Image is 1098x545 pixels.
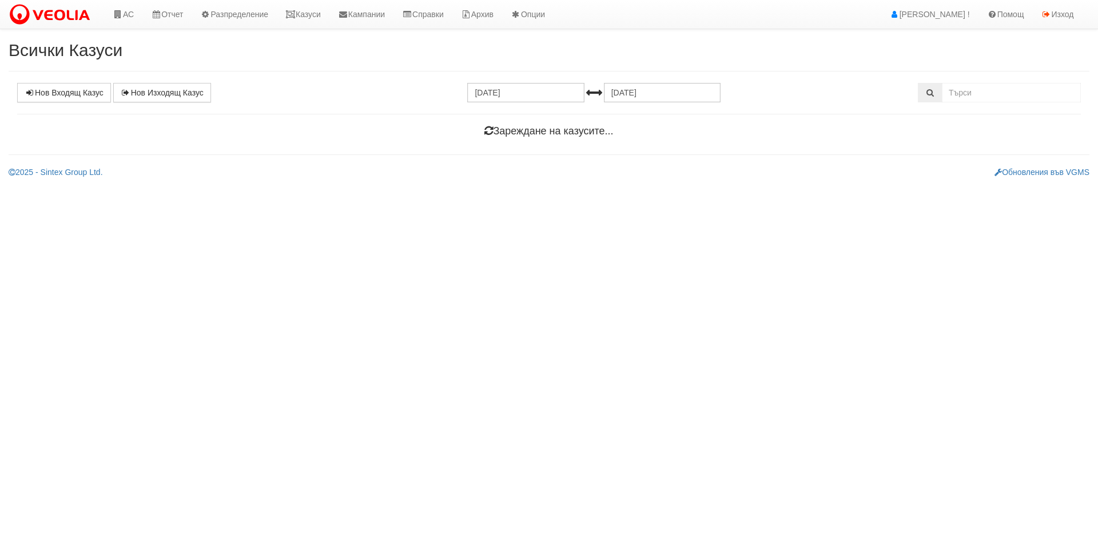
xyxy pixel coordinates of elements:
[17,83,111,102] a: Нов Входящ Казус
[17,126,1081,137] h4: Зареждане на казусите...
[942,83,1081,102] input: Търсене по Идентификатор, Бл/Вх/Ап, Тип, Описание, Моб. Номер, Имейл, Файл, Коментар,
[9,3,96,27] img: VeoliaLogo.png
[113,83,211,102] a: Нов Изходящ Казус
[9,168,103,177] a: 2025 - Sintex Group Ltd.
[994,168,1089,177] a: Обновления във VGMS
[9,41,1089,59] h2: Всички Казуси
